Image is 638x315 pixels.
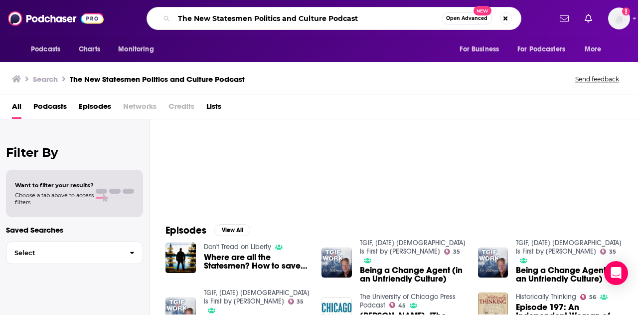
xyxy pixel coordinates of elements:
[297,300,304,304] span: 35
[516,266,622,283] a: Being a Change Agent (in an Unfriendly Culture)
[118,42,154,56] span: Monitoring
[24,40,73,59] button: open menu
[321,248,352,278] img: Being a Change Agent (in an Unfriendly Culture)
[123,98,157,119] span: Networks
[516,293,576,301] a: Historically Thinking
[608,7,630,29] img: User Profile
[360,293,456,310] a: The University of Chicago Press Podcast
[15,182,94,189] span: Want to filter your results?
[6,225,143,235] p: Saved Searches
[608,7,630,29] span: Logged in as egilfenbaum
[288,299,304,305] a: 35
[572,75,622,83] button: Send feedback
[622,7,630,15] svg: Add a profile image
[604,261,628,285] div: Open Intercom Messenger
[31,42,60,56] span: Podcasts
[389,302,406,308] a: 45
[556,10,573,27] a: Show notifications dropdown
[398,304,406,308] span: 45
[453,250,460,254] span: 35
[6,250,122,256] span: Select
[360,266,466,283] a: Being a Change Agent (in an Unfriendly Culture)
[609,250,616,254] span: 35
[170,103,267,200] a: 54
[214,224,250,236] button: View All
[79,98,111,119] a: Episodes
[70,74,245,84] h3: The New Statesmen Politics and Culture Podcast
[446,16,487,21] span: Open Advanced
[585,42,602,56] span: More
[578,40,614,59] button: open menu
[204,253,310,270] a: Where are all the Statesmen? How to save America by "Finding Washington".
[474,6,491,15] span: New
[72,40,106,59] a: Charts
[33,74,58,84] h3: Search
[33,98,67,119] a: Podcasts
[168,98,194,119] span: Credits
[165,224,206,237] h2: Episodes
[165,224,250,237] a: EpisodesView All
[6,242,143,264] button: Select
[589,295,596,300] span: 56
[511,40,580,59] button: open menu
[517,42,565,56] span: For Podcasters
[79,42,100,56] span: Charts
[174,10,442,26] input: Search podcasts, credits, & more...
[444,249,460,255] a: 35
[15,192,94,206] span: Choose a tab above to access filters.
[204,289,310,306] a: TGIF, Today God Is First by Os Hillman
[608,7,630,29] button: Show profile menu
[581,10,596,27] a: Show notifications dropdown
[453,40,511,59] button: open menu
[206,98,221,119] a: Lists
[580,294,596,300] a: 56
[204,253,310,270] span: Where are all the Statesmen? How to save America by "Finding [US_STATE]".
[147,7,521,30] div: Search podcasts, credits, & more...
[12,98,21,119] a: All
[516,239,622,256] a: TGIF, Today God Is First by Os Hillman
[6,145,143,160] h2: Filter By
[360,239,466,256] a: TGIF, Today God Is First by Os Hillman
[460,42,499,56] span: For Business
[204,243,271,251] a: Don't Tread on Liberty
[165,243,196,273] img: Where are all the Statesmen? How to save America by "Finding Washington".
[111,40,166,59] button: open menu
[478,248,508,278] img: Being a Change Agent (in an Unfriendly Culture)
[8,9,104,28] img: Podchaser - Follow, Share and Rate Podcasts
[600,249,616,255] a: 35
[442,12,492,24] button: Open AdvancedNew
